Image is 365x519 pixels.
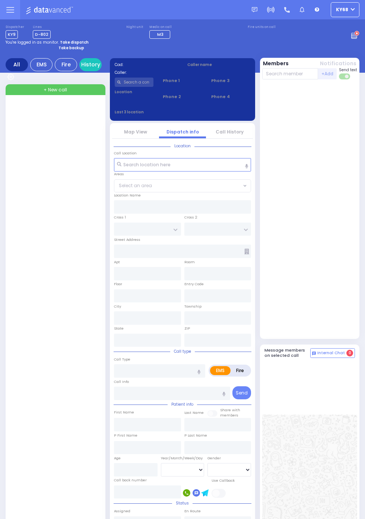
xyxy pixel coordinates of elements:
[33,25,51,29] label: Lines
[230,366,250,375] label: Fire
[44,86,67,93] span: + New call
[320,60,356,67] button: Notifications
[114,410,134,415] label: First Name
[114,326,124,331] label: State
[252,7,257,13] img: message.svg
[184,215,197,220] label: Cross 2
[336,6,348,13] span: ky68
[170,349,195,354] span: Call type
[184,304,201,309] label: Township
[211,94,250,100] span: Phone 4
[184,259,195,265] label: Room
[126,25,143,29] label: Night unit
[114,304,121,309] label: City
[207,456,221,461] label: Gender
[124,129,147,135] a: Map View
[212,478,235,483] label: Use Callback
[6,25,24,29] label: Dispatcher
[264,348,311,358] h5: Message members on selected call
[184,433,207,438] label: P Last Name
[149,25,172,29] label: Medic on call
[114,237,140,242] label: Street Address
[114,509,130,514] label: Assigned
[184,281,204,287] label: Entry Code
[30,58,53,71] div: EMS
[60,40,89,45] strong: Take dispatch
[161,456,204,461] div: Year/Month/Week/Day
[6,40,59,45] span: You're logged in as monitor.
[6,58,28,71] div: All
[262,68,318,79] input: Search member
[317,350,345,356] span: Internal Chat
[58,45,84,51] strong: Take backup
[163,94,202,100] span: Phone 2
[114,193,141,198] label: Location Name
[184,326,190,331] label: ZIP
[119,182,152,189] span: Select an area
[79,58,102,71] a: History
[115,89,154,95] label: Location
[115,62,178,67] label: Cad:
[55,58,77,71] div: Fire
[331,2,359,17] button: ky68
[220,413,238,418] span: members
[114,259,120,265] label: Apt
[6,30,18,39] span: KY9
[114,172,124,177] label: Areas
[115,109,183,115] label: Last 3 location
[172,500,193,506] span: Status
[184,410,204,415] label: Last Name
[211,78,250,84] span: Phone 3
[346,350,353,356] span: 0
[263,60,289,67] button: Members
[220,408,240,412] small: Share with
[339,73,351,80] label: Turn off text
[312,352,316,355] img: comment-alt.png
[114,215,126,220] label: Cross 1
[232,386,251,399] button: Send
[114,158,251,172] input: Search location here
[114,281,122,287] label: Floor
[114,379,129,384] label: Call Info
[187,62,251,67] label: Caller name
[339,67,357,73] span: Send text
[114,478,147,483] label: Call back number
[33,30,51,39] span: D-802
[114,456,121,461] label: Age
[163,78,202,84] span: Phone 1
[216,129,244,135] a: Call History
[114,151,137,156] label: Call Location
[115,70,178,75] label: Caller:
[168,402,197,407] span: Patient info
[210,366,231,375] label: EMS
[171,143,194,149] span: Location
[114,433,137,438] label: P First Name
[115,78,154,87] input: Search a contact
[26,5,75,15] img: Logo
[244,249,249,254] span: Other building occupants
[166,129,199,135] a: Dispatch info
[310,348,355,358] button: Internal Chat 0
[248,25,276,29] label: Fire units on call
[157,31,164,37] span: M3
[184,509,201,514] label: En Route
[114,357,130,362] label: Call Type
